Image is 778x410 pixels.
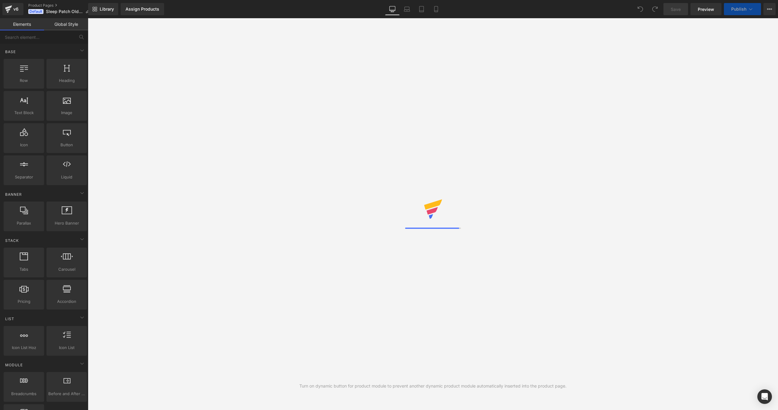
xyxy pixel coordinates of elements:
[731,7,746,12] span: Publish
[299,383,566,389] div: Turn on dynamic button for product module to prevent another dynamic product module automatically...
[671,6,681,12] span: Save
[28,9,43,14] span: Default
[126,7,159,12] div: Assign Products
[757,389,772,404] div: Open Intercom Messenger
[5,142,42,148] span: Icon
[5,362,23,368] span: Module
[100,6,114,12] span: Library
[88,3,118,15] a: New Library
[48,298,85,305] span: Accordion
[5,110,42,116] span: Text Block
[2,3,23,15] a: v6
[414,3,429,15] a: Tablet
[5,391,42,397] span: Breadcrumbs
[28,3,95,8] a: Product Pages
[48,174,85,180] span: Liquid
[400,3,414,15] a: Laptop
[5,298,42,305] span: Pricing
[5,220,42,226] span: Parallax
[429,3,443,15] a: Mobile
[698,6,714,12] span: Preview
[385,3,400,15] a: Desktop
[5,316,15,322] span: List
[48,344,85,351] span: Icon List
[44,18,88,30] a: Global Style
[48,220,85,226] span: Hero Banner
[634,3,646,15] button: Undo
[48,110,85,116] span: Image
[5,174,42,180] span: Separator
[48,266,85,273] span: Carousel
[48,142,85,148] span: Button
[46,9,83,14] span: Sleep Patch Old PP
[12,5,20,13] div: v6
[690,3,721,15] a: Preview
[724,3,761,15] button: Publish
[48,77,85,84] span: Heading
[5,344,42,351] span: Icon List Hoz
[5,191,22,197] span: Banner
[5,238,19,243] span: Stack
[649,3,661,15] button: Redo
[5,49,16,55] span: Base
[763,3,776,15] button: More
[5,77,42,84] span: Row
[48,391,85,397] span: Before and After Images
[5,266,42,273] span: Tabs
